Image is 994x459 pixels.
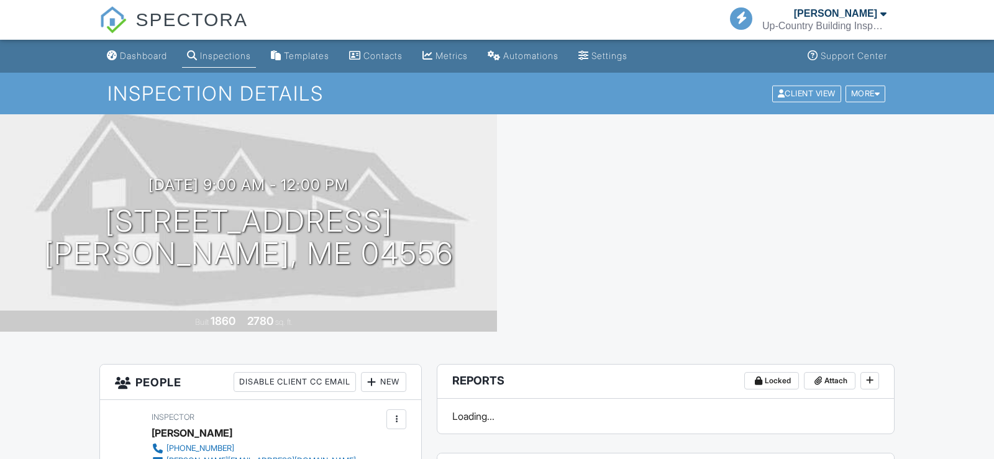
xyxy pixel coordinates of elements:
[152,442,356,455] a: [PHONE_NUMBER]
[284,50,329,61] div: Templates
[100,365,421,400] h3: People
[148,176,349,193] h3: [DATE] 9:00 am - 12:00 pm
[771,88,844,98] a: Client View
[483,45,563,68] a: Automations (Basic)
[573,45,632,68] a: Settings
[44,205,454,271] h1: [STREET_ADDRESS] [PERSON_NAME], ME 04556
[772,85,841,102] div: Client View
[107,83,887,104] h1: Inspection Details
[195,317,209,327] span: Built
[846,85,886,102] div: More
[120,50,167,61] div: Dashboard
[234,372,356,392] div: Disable Client CC Email
[361,372,406,392] div: New
[135,6,248,32] span: SPECTORA
[152,424,232,442] div: [PERSON_NAME]
[803,45,892,68] a: Support Center
[247,314,273,327] div: 2780
[102,45,172,68] a: Dashboard
[762,20,887,32] div: Up-Country Building Inspectors, Inc.
[591,50,627,61] div: Settings
[821,50,887,61] div: Support Center
[182,45,256,68] a: Inspections
[266,45,334,68] a: Templates
[99,6,127,34] img: The Best Home Inspection Software - Spectora
[417,45,473,68] a: Metrics
[794,7,877,20] div: [PERSON_NAME]
[503,50,559,61] div: Automations
[275,317,293,327] span: sq. ft.
[152,412,194,422] span: Inspector
[435,50,468,61] div: Metrics
[363,50,403,61] div: Contacts
[211,314,235,327] div: 1860
[166,443,234,453] div: [PHONE_NUMBER]
[344,45,408,68] a: Contacts
[99,19,248,42] a: SPECTORA
[200,50,251,61] div: Inspections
